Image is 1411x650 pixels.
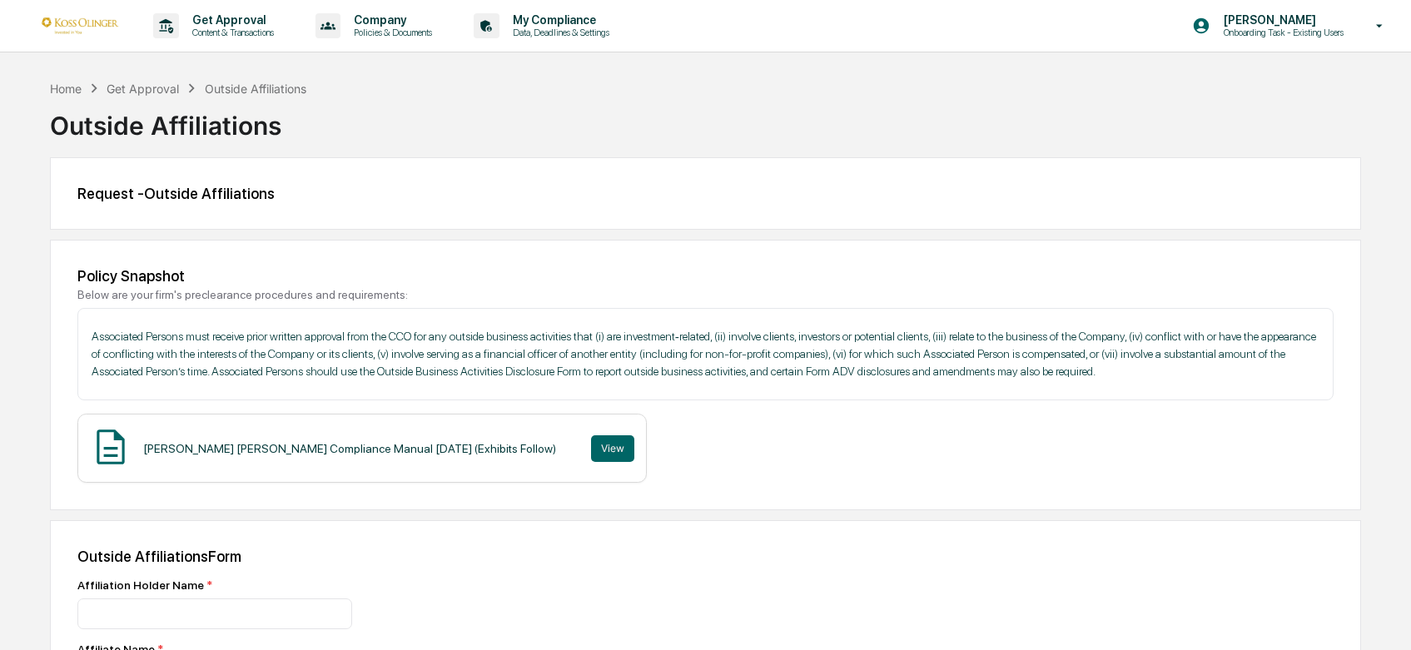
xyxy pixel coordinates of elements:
[1210,13,1352,27] p: [PERSON_NAME]
[499,27,618,38] p: Data, Deadlines & Settings
[50,82,82,96] div: Home
[143,442,556,455] div: [PERSON_NAME] [PERSON_NAME] Compliance Manual [DATE] (Exhibits Follow)
[90,426,132,468] img: Document Icon
[499,13,618,27] p: My Compliance
[77,288,1334,301] div: Below are your firm's preclearance procedures and requirements:
[92,328,1319,380] p: Associated Persons must receive prior written approval from the CCO for any outside business acti...
[591,435,634,462] button: View
[77,548,1334,565] div: Outside Affiliations Form
[40,17,120,33] img: logo
[1358,595,1403,640] iframe: Open customer support
[50,97,1361,141] div: Outside Affiliations
[179,13,282,27] p: Get Approval
[205,82,306,96] div: Outside Affiliations
[77,267,1334,285] div: Policy Snapshot
[340,13,440,27] p: Company
[77,578,660,592] div: Affiliation Holder Name
[179,27,282,38] p: Content & Transactions
[340,27,440,38] p: Policies & Documents
[1210,27,1352,38] p: Onboarding Task - Existing Users
[107,82,179,96] div: Get Approval
[77,185,1334,202] div: Request - Outside Affiliations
